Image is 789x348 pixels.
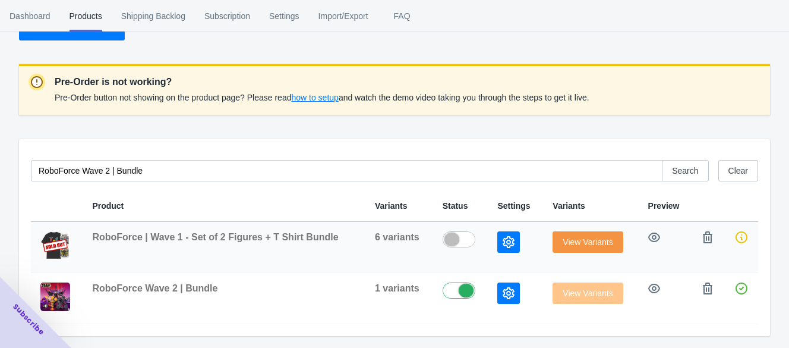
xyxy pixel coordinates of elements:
span: 1 variants [375,283,419,293]
span: Import/Export [318,1,368,32]
span: Status [443,201,468,211]
span: RoboForce Wave 2 | Bundle [92,283,217,293]
span: Settings [269,1,299,32]
img: Wave1BundleSOLDOUT.png [40,231,70,260]
span: Dashboard [10,1,51,32]
span: 6 variants [375,232,419,242]
button: Search [662,160,708,181]
span: View Variants [563,237,613,247]
p: Pre-Order is not working? [55,75,589,89]
span: Pre-Order button not showing on the product page? Please read and watch the demo video taking you... [55,93,589,102]
span: Products [70,1,102,32]
span: Variants [553,201,585,211]
span: Clear [728,166,748,175]
span: Preview [648,201,680,211]
span: Search [672,166,698,175]
span: FAQ [387,1,417,32]
span: RoboForce | Wave 1 - Set of 2 Figures + T Shirt Bundle [92,232,338,242]
span: Settings [497,201,530,211]
span: Subscribe [11,302,46,337]
input: Search products in pre-order list [31,160,662,181]
span: Shipping Backlog [121,1,185,32]
span: Product [92,201,124,211]
span: how to setup [291,93,338,102]
span: Variants [375,201,407,211]
span: Subscription [204,1,250,32]
button: View Variants [553,231,623,253]
button: Clear [718,160,758,181]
